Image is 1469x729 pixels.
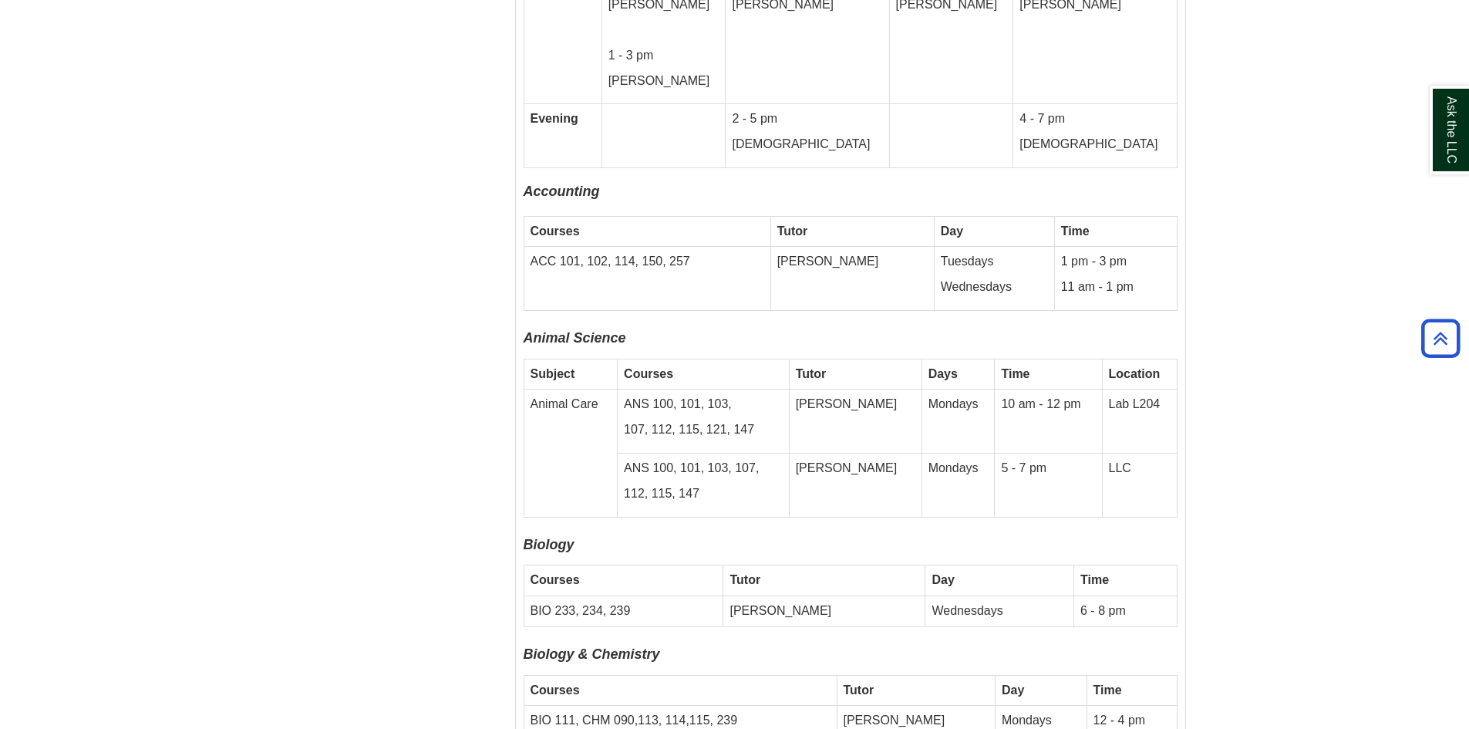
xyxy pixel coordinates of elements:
span: Accounting [524,184,600,199]
strong: Courses [624,367,673,380]
b: Days [928,367,958,380]
td: [PERSON_NAME] [723,596,925,627]
td: Animal Care [524,390,618,517]
strong: Courses [531,573,580,586]
strong: Day [1002,683,1024,697]
p: ANS 100, 101, 103, 107, [624,460,783,478]
td: Wednesdays [925,596,1074,627]
td: [PERSON_NAME] [770,247,934,311]
p: Lab L204 [1109,396,1171,413]
b: Location [1109,367,1161,380]
td: ACC 101, 102, 114, 150, 257 [524,247,770,311]
p: 2 - 5 pm [732,110,882,128]
td: 10 am - 12 pm [995,390,1102,454]
p: ANS 100, 101, 103, [624,396,783,413]
td: Mondays [921,454,995,518]
p: 1 pm - 3 pm [1061,253,1171,271]
strong: Courses [531,683,580,697]
strong: Time [1061,224,1090,238]
p: [DEMOGRAPHIC_DATA] [1019,136,1170,154]
td: 6 - 8 pm [1074,596,1177,627]
p: 11 am - 1 pm [1061,278,1171,296]
td: [PERSON_NAME] [789,390,921,454]
i: Animal Science [524,330,626,346]
strong: Time [1080,573,1109,586]
p: 1 - 3 pm [608,47,719,65]
p: [PERSON_NAME] [608,73,719,90]
strong: Tutor [729,573,760,586]
p: 4 - 7 pm [1019,110,1170,128]
p: Tuesdays [941,253,1048,271]
strong: Tutor [777,224,808,238]
td: BIO 233, 234, 239 [524,596,723,627]
font: Biology [524,537,574,552]
p: 107, 112, 115, 121, 147 [624,421,783,439]
font: Biology & Chemistry [524,646,660,662]
td: Mondays [921,390,995,454]
strong: Subject [531,367,575,380]
strong: Evening [531,112,578,125]
strong: Tutor [844,683,874,697]
strong: Time [1001,367,1029,380]
a: Back to Top [1416,328,1465,349]
p: [DEMOGRAPHIC_DATA] [732,136,882,154]
strong: Courses [531,224,580,238]
strong: Tutor [796,367,827,380]
strong: Day [932,573,954,586]
p: 112, 115, 147 [624,485,783,503]
strong: Time [1093,683,1122,697]
td: 5 - 7 pm [995,454,1102,518]
td: [PERSON_NAME] [789,454,921,518]
td: LLC [1102,454,1177,518]
strong: Day [941,224,963,238]
p: Wednesdays [941,278,1048,296]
